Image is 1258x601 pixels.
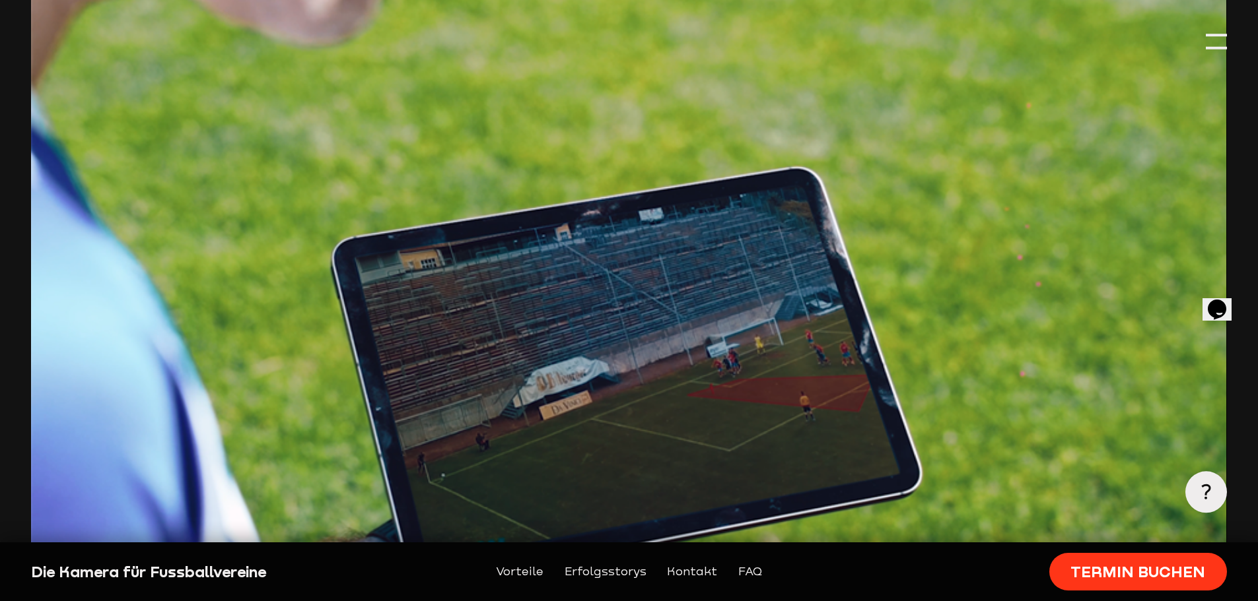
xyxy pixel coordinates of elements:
[667,563,717,581] a: Kontakt
[1203,281,1245,321] iframe: chat widget
[31,561,318,583] div: Die Kamera für Fussballvereine
[1049,553,1227,590] a: Termin buchen
[565,563,646,581] a: Erfolgsstorys
[496,563,543,581] a: Vorteile
[738,563,762,581] a: FAQ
